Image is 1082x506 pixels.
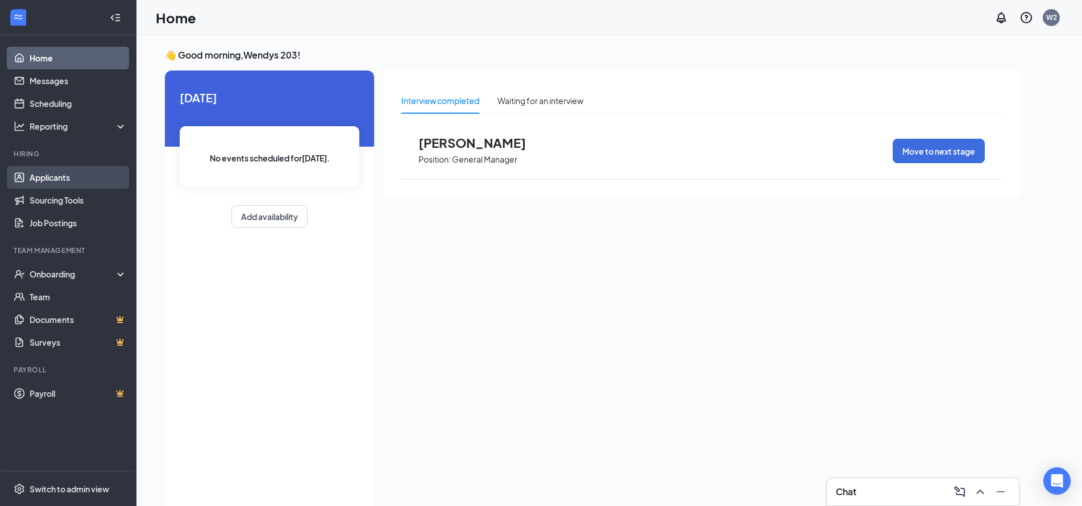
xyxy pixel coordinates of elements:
h1: Home [156,8,196,27]
svg: ComposeMessage [953,485,967,499]
div: Payroll [14,365,125,375]
a: Applicants [30,166,127,189]
div: Interview completed [401,94,479,107]
svg: QuestionInfo [1019,11,1033,24]
span: [PERSON_NAME] [418,135,544,150]
button: Minimize [992,483,1010,501]
svg: UserCheck [14,268,25,280]
a: Team [30,285,127,308]
a: PayrollCrown [30,382,127,405]
a: DocumentsCrown [30,308,127,331]
svg: WorkstreamLogo [13,11,24,23]
h3: Chat [836,486,856,498]
svg: Analysis [14,121,25,132]
a: Home [30,47,127,69]
a: Scheduling [30,92,127,115]
div: Team Management [14,246,125,255]
span: No events scheduled for [DATE] . [210,152,330,164]
div: Onboarding [30,268,117,280]
div: Switch to admin view [30,483,109,495]
p: Position: [418,154,451,165]
div: Open Intercom Messenger [1043,467,1071,495]
span: [DATE] [180,89,359,106]
svg: Collapse [110,12,121,23]
div: Reporting [30,121,127,132]
button: Add availability [231,205,308,228]
a: Sourcing Tools [30,189,127,211]
svg: ChevronUp [973,485,987,499]
button: ChevronUp [971,483,989,501]
h3: 👋 Good morning, Wendys 203 ! [165,49,1020,61]
a: SurveysCrown [30,331,127,354]
div: Waiting for an interview [498,94,583,107]
a: Messages [30,69,127,92]
div: W2 [1046,13,1057,22]
svg: Settings [14,483,25,495]
div: Hiring [14,149,125,159]
button: Move to next stage [893,139,985,163]
svg: Notifications [994,11,1008,24]
button: ComposeMessage [951,483,969,501]
p: General Manager [452,154,517,165]
a: Job Postings [30,211,127,234]
svg: Minimize [994,485,1008,499]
